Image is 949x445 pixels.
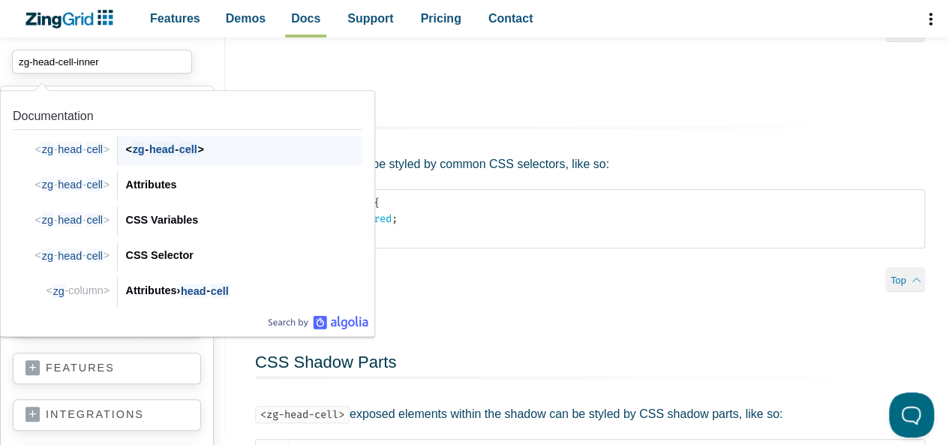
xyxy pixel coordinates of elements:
span: › [176,284,180,296]
span: Documentation [13,110,94,122]
a: Link to the result [7,97,368,165]
span: cell [86,177,104,191]
a: Algolia [268,315,368,330]
div: Search by [268,315,368,330]
span: < - - > [35,212,110,227]
p: can be styled by common CSS selectors, like so: [255,154,925,174]
span: < - - > [35,248,110,263]
span: head [57,212,82,227]
p: exposed elements within the shadow can be styled by CSS shadow parts, like so: [255,404,925,424]
a: features [26,361,188,376]
a: ZingChart Logo. Click to return to the homepage [24,10,121,29]
iframe: Toggle Customer Support [889,392,934,437]
span: cell [86,212,104,227]
span: Demos [226,8,266,29]
span: Pricing [421,8,461,29]
span: head [149,142,175,156]
span: zg [53,284,65,298]
a: Link to the result [7,272,368,307]
span: zg [132,142,145,156]
code: <zg-head-cell> [255,406,350,423]
div: CSS Selector [125,246,362,264]
span: zg [41,212,54,227]
a: integrations [26,407,188,422]
span: < - - > [35,142,110,156]
div: CSS Variables [125,211,362,229]
code: red [296,195,924,242]
span: cell [86,142,104,156]
span: zg [41,248,54,263]
span: cell [179,142,197,156]
span: Contact [488,8,533,29]
span: cell [210,284,229,298]
span: Docs [291,8,320,29]
a: CSS Shadow Parts [255,353,396,371]
span: < -column> [47,284,110,298]
span: head [57,142,82,156]
span: zg [41,177,54,191]
span: head [57,177,82,191]
span: < - - > [35,177,110,191]
span: head [57,248,82,263]
span: ; [392,212,398,225]
span: { [374,197,380,209]
a: Link to the result [7,236,368,272]
div: Attributes [125,176,362,194]
a: Link to the result [7,165,368,200]
span: zg [41,142,54,156]
input: search input [12,50,192,74]
div: Attributes - [125,281,362,299]
span: Support [347,8,393,29]
div: < - - > [125,140,362,158]
a: Link to the result [7,200,368,236]
span: cell [86,248,104,263]
span: head [180,284,206,298]
span: Features [150,8,200,29]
